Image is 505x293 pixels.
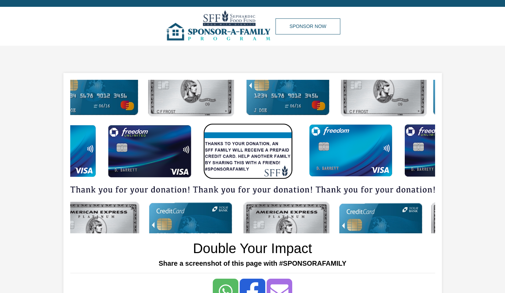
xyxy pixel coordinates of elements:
img: img [70,80,435,233]
img: img [165,7,276,46]
a: Sponsor Now [276,18,340,34]
h1: Double Your Impact [193,240,312,257]
h5: Share a screenshot of this page with #SPONSORAFAMILY [70,259,435,267]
